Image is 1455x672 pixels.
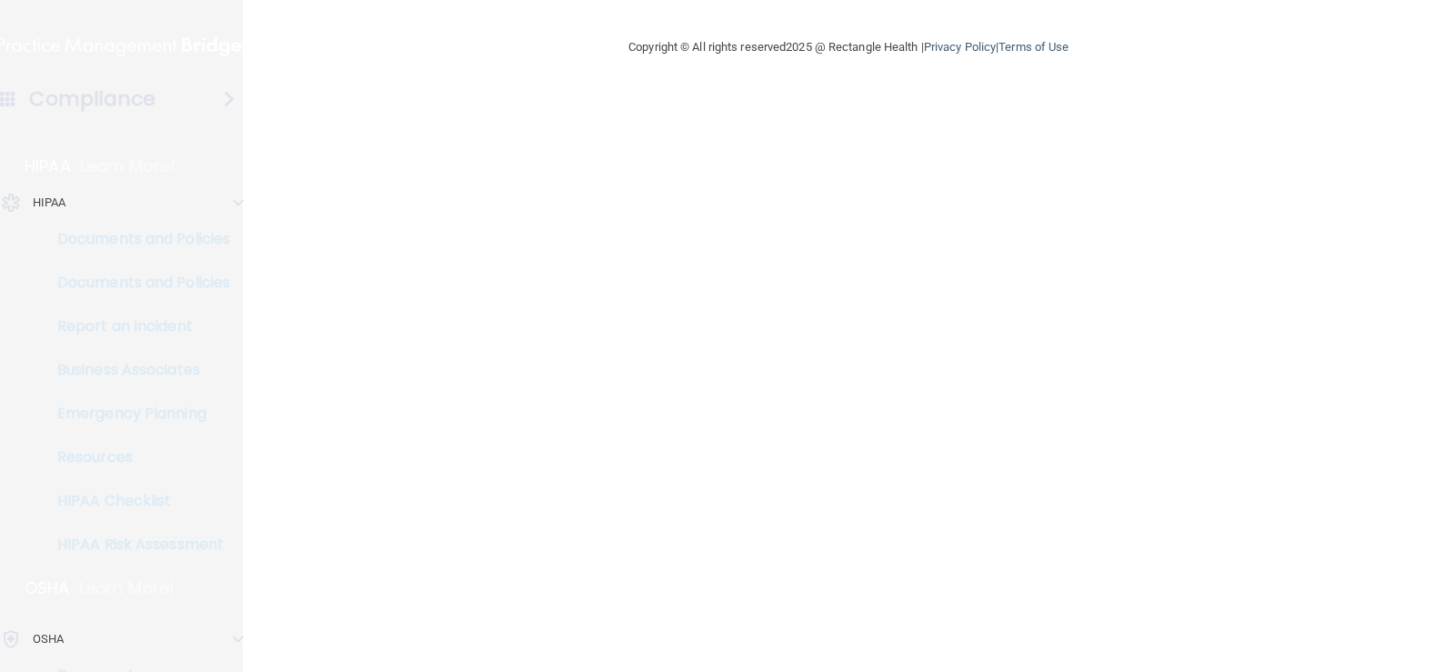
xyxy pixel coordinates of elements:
p: HIPAA [33,192,66,214]
p: Documents and Policies [12,274,260,292]
a: Privacy Policy [924,40,996,54]
h4: Compliance [29,86,156,112]
p: HIPAA Checklist [12,492,260,510]
div: Copyright © All rights reserved 2025 @ Rectangle Health | | [517,18,1180,76]
p: OSHA [33,628,64,650]
p: OSHA [25,577,70,599]
p: Resources [12,448,260,466]
p: Business Associates [12,361,260,379]
a: Terms of Use [998,40,1069,54]
p: Emergency Planning [12,405,260,423]
p: Learn More! [80,155,176,177]
p: Learn More! [79,577,176,599]
p: HIPAA [25,155,71,177]
p: HIPAA Risk Assessment [12,536,260,554]
p: Documents and Policies [12,230,260,248]
p: Report an Incident [12,317,260,336]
